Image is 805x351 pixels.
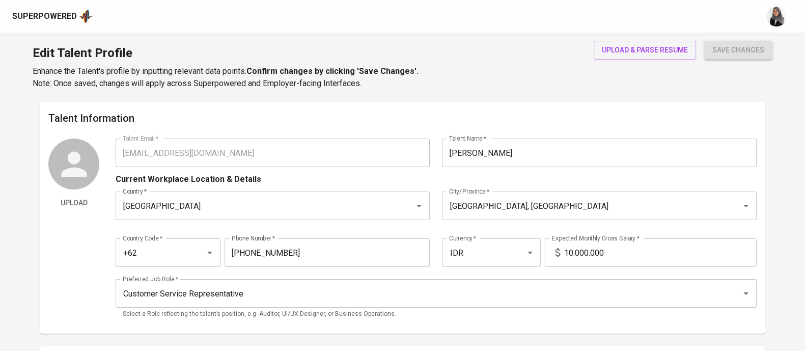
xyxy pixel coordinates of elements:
img: app logo [79,9,93,24]
span: Upload [52,197,95,209]
img: sinta.windasari@glints.com [766,6,787,26]
b: Confirm changes by clicking 'Save Changes'. [246,66,419,76]
p: Enhance the Talent's profile by inputting relevant data points. Note: Once saved, changes will ap... [33,65,419,90]
button: Open [412,199,426,213]
button: Open [739,286,753,301]
a: Superpoweredapp logo [12,9,93,24]
button: Upload [48,194,99,212]
h1: Edit Talent Profile [33,41,419,65]
button: upload & parse resume [594,41,696,60]
p: Select a Role reflecting the talent’s position, e.g. Auditor, UI/UX Designer, or Business Operati... [123,309,750,319]
p: Current Workplace Location & Details [116,173,261,185]
button: Open [523,246,537,260]
span: upload & parse resume [602,44,688,57]
h6: Talent Information [48,110,757,126]
button: Open [203,246,217,260]
span: save changes [712,44,764,57]
button: save changes [704,41,772,60]
button: Open [739,199,753,213]
div: Superpowered [12,11,77,22]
